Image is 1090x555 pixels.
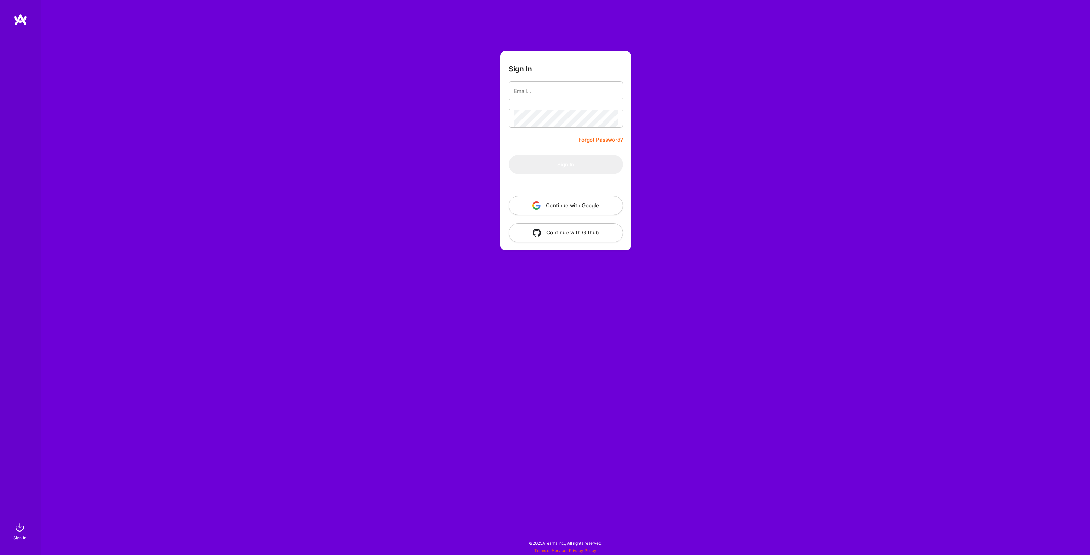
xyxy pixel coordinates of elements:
[533,229,541,237] img: icon
[509,223,623,242] button: Continue with Github
[13,534,26,541] div: Sign In
[579,136,623,144] a: Forgot Password?
[569,548,596,553] a: Privacy Policy
[14,14,27,26] img: logo
[509,65,532,73] h3: Sign In
[514,82,618,100] input: Email...
[532,201,541,210] img: icon
[534,548,566,553] a: Terms of Service
[13,521,27,534] img: sign in
[509,196,623,215] button: Continue with Google
[14,521,27,541] a: sign inSign In
[509,155,623,174] button: Sign In
[41,535,1090,552] div: © 2025 ATeams Inc., All rights reserved.
[534,548,596,553] span: |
